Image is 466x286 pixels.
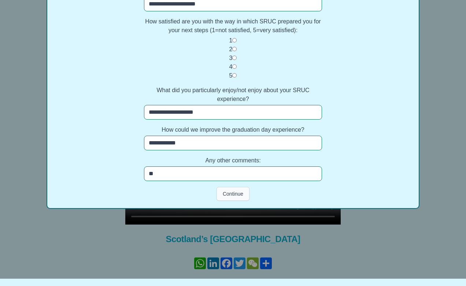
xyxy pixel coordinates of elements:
label: 4 [229,64,233,70]
label: 1 [229,37,233,44]
label: Any other comments: [144,156,322,165]
label: What did you particularly enjoy/not enjoy about your SRUC experience? [144,86,322,104]
label: How satisfied are you with the way in which SRUC prepared you for your next steps (1=not satisfie... [144,17,322,35]
label: How could we improve the graduation day experience? [144,125,322,134]
label: 2 [229,46,233,52]
label: 3 [229,55,233,61]
button: Continue [217,187,249,201]
label: 5 [229,72,233,79]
